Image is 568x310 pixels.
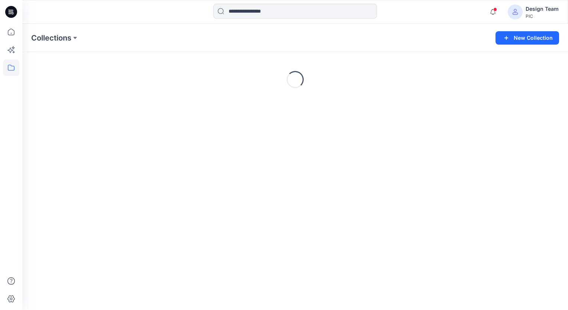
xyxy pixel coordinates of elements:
[526,13,559,19] div: PIC
[512,9,518,15] svg: avatar
[31,33,71,43] a: Collections
[496,31,559,45] button: New Collection
[526,4,559,13] div: Design Team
